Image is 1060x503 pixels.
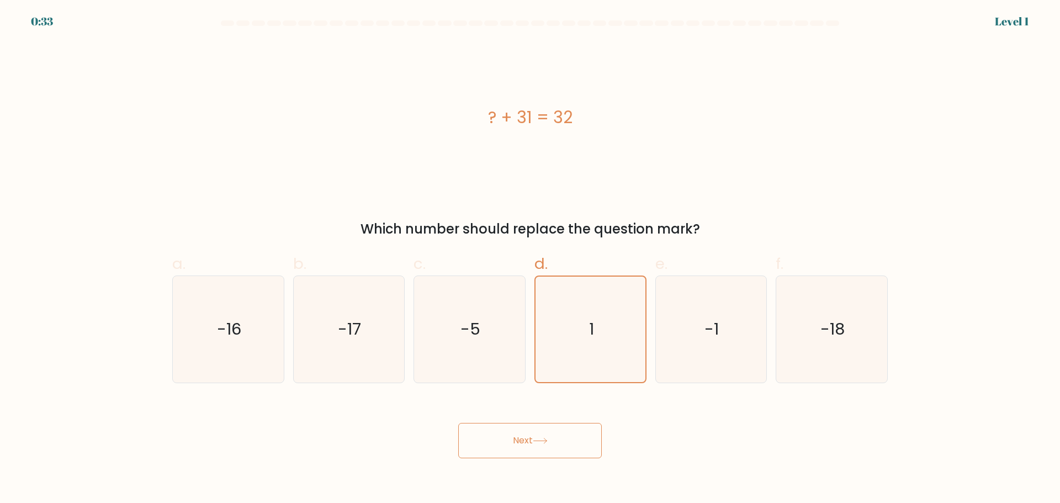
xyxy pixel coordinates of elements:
[821,318,845,340] text: -18
[31,13,53,30] div: 0:33
[655,253,667,274] span: e.
[179,219,881,239] div: Which number should replace the question mark?
[705,318,719,340] text: -1
[338,318,362,340] text: -17
[172,105,888,130] div: ? + 31 = 32
[461,318,481,340] text: -5
[217,318,241,340] text: -16
[414,253,426,274] span: c.
[293,253,306,274] span: b.
[172,253,185,274] span: a.
[589,318,594,340] text: 1
[776,253,783,274] span: f.
[458,423,602,458] button: Next
[995,13,1029,30] div: Level 1
[534,253,548,274] span: d.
